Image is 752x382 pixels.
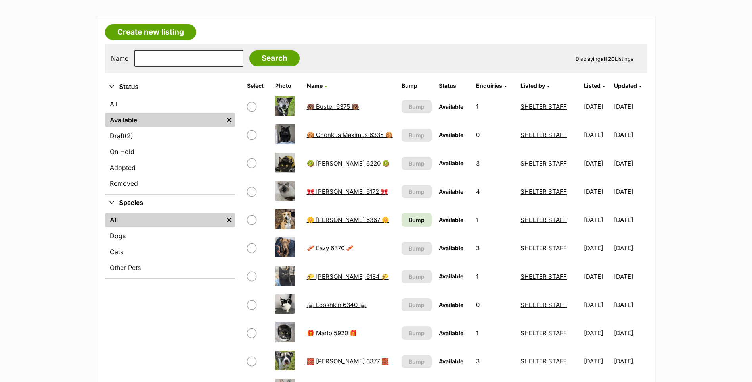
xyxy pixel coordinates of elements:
[409,357,425,366] span: Bump
[520,329,567,337] a: SHELTER STAFF
[581,121,613,149] td: [DATE]
[581,347,613,375] td: [DATE]
[439,301,463,308] span: Available
[614,82,641,89] a: Updated
[307,273,389,280] a: 🌮 [PERSON_NAME] 6184 🌮
[520,160,567,167] a: SHELTER STAFF
[409,187,425,196] span: Bump
[614,319,647,347] td: [DATE]
[398,79,435,92] th: Bump
[520,216,567,224] a: SHELTER STAFF
[581,150,613,177] td: [DATE]
[409,329,425,337] span: Bump
[105,113,223,127] a: Available
[402,185,432,198] button: Bump
[473,347,517,375] td: 3
[520,357,567,365] a: SHELTER STAFF
[436,79,472,92] th: Status
[614,263,647,290] td: [DATE]
[439,330,463,336] span: Available
[105,260,235,275] a: Other Pets
[614,206,647,233] td: [DATE]
[473,93,517,120] td: 1
[614,178,647,205] td: [DATE]
[105,82,235,92] button: Status
[105,198,235,208] button: Species
[614,82,637,89] span: Updated
[520,82,549,89] a: Listed by
[614,291,647,318] td: [DATE]
[581,291,613,318] td: [DATE]
[105,211,235,278] div: Species
[473,263,517,290] td: 1
[272,79,303,92] th: Photo
[581,263,613,290] td: [DATE]
[520,131,567,139] a: SHELTER STAFF
[439,358,463,365] span: Available
[614,347,647,375] td: [DATE]
[223,113,235,127] a: Remove filter
[402,326,432,340] button: Bump
[581,206,613,233] td: [DATE]
[584,82,605,89] a: Listed
[520,82,545,89] span: Listed by
[439,245,463,251] span: Available
[520,244,567,252] a: SHELTER STAFF
[105,229,235,243] a: Dogs
[249,50,300,66] input: Search
[409,102,425,111] span: Bump
[439,188,463,195] span: Available
[105,213,223,227] a: All
[402,100,432,113] button: Bump
[124,131,133,141] span: (2)
[307,82,323,89] span: Name
[476,82,507,89] a: Enquiries
[614,150,647,177] td: [DATE]
[614,93,647,120] td: [DATE]
[581,178,613,205] td: [DATE]
[473,121,517,149] td: 0
[520,103,567,110] a: SHELTER STAFF
[473,206,517,233] td: 1
[520,301,567,309] a: SHELTER STAFF
[105,160,235,175] a: Adopted
[111,55,128,62] label: Name
[244,79,271,92] th: Select
[307,244,354,252] a: 🥓 Eazy 6370 🥓
[409,244,425,253] span: Bump
[520,273,567,280] a: SHELTER STAFF
[223,213,235,227] a: Remove filter
[576,56,633,62] span: Displaying Listings
[409,301,425,309] span: Bump
[307,82,327,89] a: Name
[581,234,613,262] td: [DATE]
[473,291,517,318] td: 0
[105,24,196,40] a: Create new listing
[409,159,425,168] span: Bump
[473,178,517,205] td: 4
[402,270,432,283] button: Bump
[105,95,235,194] div: Status
[105,97,235,111] a: All
[307,216,389,224] a: 🌼 [PERSON_NAME] 6367 🌼
[581,319,613,347] td: [DATE]
[409,131,425,139] span: Bump
[105,176,235,191] a: Removed
[105,129,235,143] a: Draft
[439,131,463,138] span: Available
[307,188,388,195] a: 🎀 [PERSON_NAME] 6172 🎀
[409,272,425,281] span: Bump
[439,216,463,223] span: Available
[402,213,432,227] a: Bump
[307,301,367,309] a: 🍙 Looshkin 6340 🍙
[473,234,517,262] td: 3
[105,245,235,259] a: Cats
[402,355,432,368] button: Bump
[439,273,463,280] span: Available
[402,129,432,142] button: Bump
[402,242,432,255] button: Bump
[581,93,613,120] td: [DATE]
[614,234,647,262] td: [DATE]
[473,319,517,347] td: 1
[601,56,615,62] strong: all 20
